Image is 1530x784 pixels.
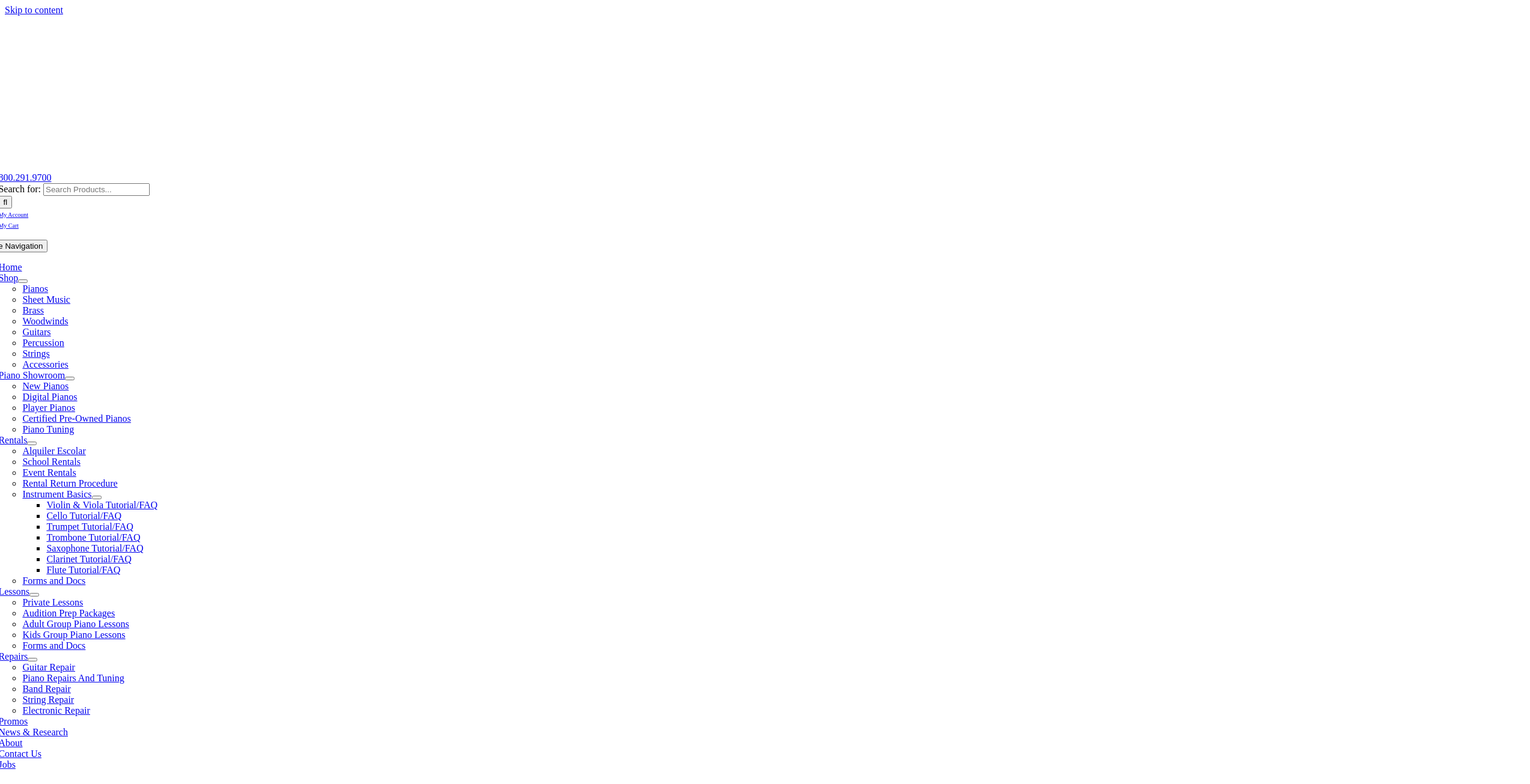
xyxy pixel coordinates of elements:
a: Flute Tutorial/FAQ [46,565,120,575]
button: Open submenu of Rentals [27,442,37,445]
a: Rental Return Procedure [22,478,117,488]
input: Search Products... [43,183,150,196]
a: Forms and Docs [22,640,85,651]
a: Guitar Repair [22,662,75,672]
a: String Repair [22,694,74,705]
a: Certified Pre-Owned Pianos [22,413,130,424]
a: Accessories [22,359,68,369]
a: Event Rentals [22,467,76,478]
a: Trombone Tutorial/FAQ [46,532,140,542]
a: Woodwinds [22,316,68,326]
button: Open submenu of Shop [18,279,28,283]
a: Band Repair [22,684,70,694]
a: School Rentals [22,457,80,467]
button: Open submenu of Repairs [28,658,37,661]
a: Skip to content [5,5,63,15]
a: Electronic Repair [22,705,90,716]
a: Private Lessons [22,597,83,607]
a: Player Pianos [22,403,75,413]
button: Open submenu of Instrument Basics [92,496,102,499]
a: Instrument Basics [22,489,91,499]
button: Open submenu of Lessons [29,593,39,597]
a: Audition Prep Packages [22,608,115,618]
a: Adult Group Piano Lessons [22,619,129,629]
a: Piano Tuning [22,424,74,434]
a: Pianos [22,284,48,294]
a: Forms and Docs [22,576,85,586]
a: Saxophone Tutorial/FAQ [46,543,143,553]
button: Open submenu of Piano Showroom [65,377,75,380]
a: Trumpet Tutorial/FAQ [46,521,133,532]
a: Piano Repairs And Tuning [22,673,124,683]
a: Sheet Music [22,294,70,305]
a: Alquiler Escolar [22,446,85,456]
a: Guitars [22,327,50,337]
a: New Pianos [22,381,69,391]
a: Cello Tutorial/FAQ [46,511,121,521]
a: Strings [22,348,49,359]
a: Percussion [22,338,64,348]
a: Kids Group Piano Lessons [22,630,125,640]
a: Clarinet Tutorial/FAQ [46,554,132,564]
a: Digital Pianos [22,392,77,402]
a: Violin & Viola Tutorial/FAQ [46,500,158,510]
a: Brass [22,305,44,315]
